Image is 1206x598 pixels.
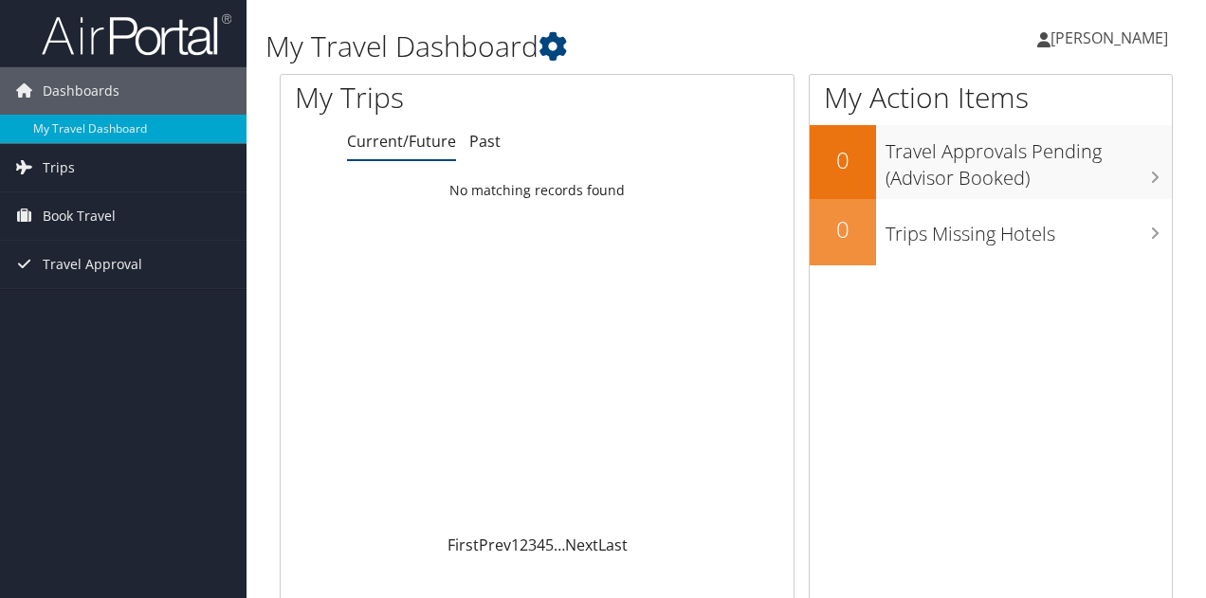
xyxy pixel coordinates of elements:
[565,535,598,555] a: Next
[886,211,1172,247] h3: Trips Missing Hotels
[537,535,545,555] a: 4
[295,78,566,118] h1: My Trips
[886,129,1172,191] h3: Travel Approvals Pending (Advisor Booked)
[545,535,554,555] a: 5
[43,67,119,115] span: Dashboards
[810,199,1172,265] a: 0Trips Missing Hotels
[281,173,794,208] td: No matching records found
[479,535,511,555] a: Prev
[1051,27,1168,48] span: [PERSON_NAME]
[43,241,142,288] span: Travel Approval
[810,125,1172,198] a: 0Travel Approvals Pending (Advisor Booked)
[448,535,479,555] a: First
[43,192,116,240] span: Book Travel
[1037,9,1187,66] a: [PERSON_NAME]
[469,131,501,152] a: Past
[598,535,628,555] a: Last
[810,78,1172,118] h1: My Action Items
[265,27,880,66] h1: My Travel Dashboard
[520,535,528,555] a: 2
[42,12,231,57] img: airportal-logo.png
[554,535,565,555] span: …
[810,144,876,176] h2: 0
[528,535,537,555] a: 3
[347,131,456,152] a: Current/Future
[511,535,520,555] a: 1
[810,213,876,245] h2: 0
[43,144,75,191] span: Trips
